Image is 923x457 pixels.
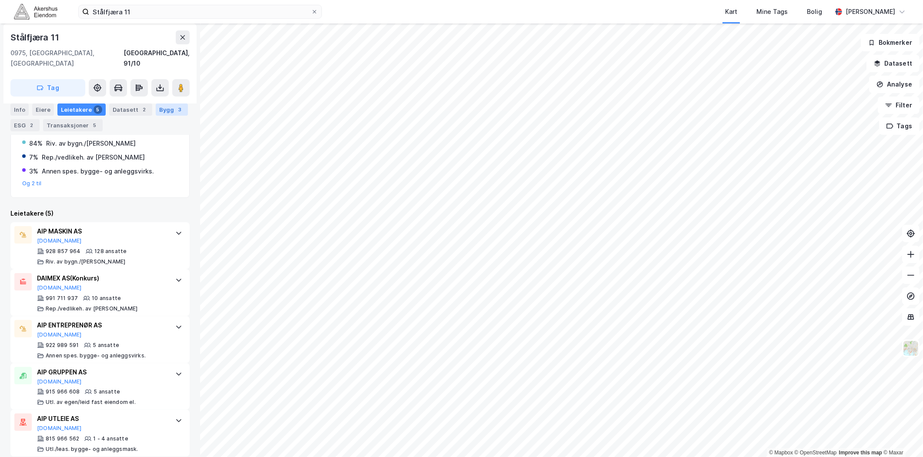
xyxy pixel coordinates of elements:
button: [DOMAIN_NAME] [37,425,82,432]
button: Datasett [866,55,920,72]
div: AIP GRUPPEN AS [37,367,167,377]
div: Eiere [32,103,54,116]
div: AIP ENTREPRENØR AS [37,320,167,330]
div: [GEOGRAPHIC_DATA], 91/10 [124,48,190,69]
div: Utl. av egen/leid fast eiendom el. [46,399,136,406]
iframe: Chat Widget [880,415,923,457]
button: Filter [878,97,920,114]
div: Bygg [156,103,188,116]
button: Analyse [869,76,920,93]
div: 815 966 562 [46,435,79,442]
div: Annen spes. bygge- og anleggsvirks. [42,166,154,177]
div: DAIMEX AS (Konkurs) [37,273,167,284]
div: 84% [29,138,43,149]
div: 0975, [GEOGRAPHIC_DATA], [GEOGRAPHIC_DATA] [10,48,124,69]
div: Info [10,103,29,116]
div: 128 ansatte [94,248,127,255]
div: Utl./leas. bygge- og anleggsmask. [46,446,138,453]
button: [DOMAIN_NAME] [37,378,82,385]
div: ESG [10,119,40,131]
div: Datasett [109,103,152,116]
div: Leietakere (5) [10,208,190,219]
button: [DOMAIN_NAME] [37,237,82,244]
div: 5 [94,105,102,114]
div: 5 ansatte [93,342,119,349]
div: 3 [176,105,184,114]
div: Riv. av bygn./[PERSON_NAME] [46,138,136,149]
div: 915 966 608 [46,388,80,395]
div: 2 [27,121,36,130]
div: Bolig [807,7,822,17]
div: 922 989 591 [46,342,79,349]
div: Transaksjoner [43,119,103,131]
div: 5 ansatte [94,388,120,395]
img: akershus-eiendom-logo.9091f326c980b4bce74ccdd9f866810c.svg [14,4,57,19]
input: Søk på adresse, matrikkel, gårdeiere, leietakere eller personer [89,5,311,18]
a: OpenStreetMap [795,450,837,456]
div: 5 [90,121,99,130]
div: Riv. av bygn./[PERSON_NAME] [46,258,125,265]
div: Stålfjæra 11 [10,30,61,44]
a: Improve this map [839,450,882,456]
button: [DOMAIN_NAME] [37,331,82,338]
div: [PERSON_NAME] [846,7,895,17]
div: 1 - 4 ansatte [93,435,128,442]
div: AIP UTLEIE AS [37,414,167,424]
div: Kontrollprogram for chat [880,415,923,457]
button: Bokmerker [861,34,920,51]
button: Tags [879,117,920,135]
div: 3% [29,166,38,177]
button: Tag [10,79,85,97]
div: 10 ansatte [92,295,121,302]
div: Rep./vedlikeh. av [PERSON_NAME] [42,152,145,163]
button: Og 2 til [22,180,42,187]
div: 928 857 964 [46,248,80,255]
div: 991 711 937 [46,295,78,302]
div: 2 [140,105,149,114]
img: Z [903,340,919,357]
div: Mine Tags [756,7,788,17]
button: [DOMAIN_NAME] [37,284,82,291]
div: Kart [725,7,737,17]
a: Mapbox [769,450,793,456]
div: Annen spes. bygge- og anleggsvirks. [46,352,146,359]
div: Leietakere [57,103,106,116]
div: AIP MASKIN AS [37,226,167,237]
div: 7% [29,152,38,163]
div: Rep./vedlikeh. av [PERSON_NAME] [46,305,137,312]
